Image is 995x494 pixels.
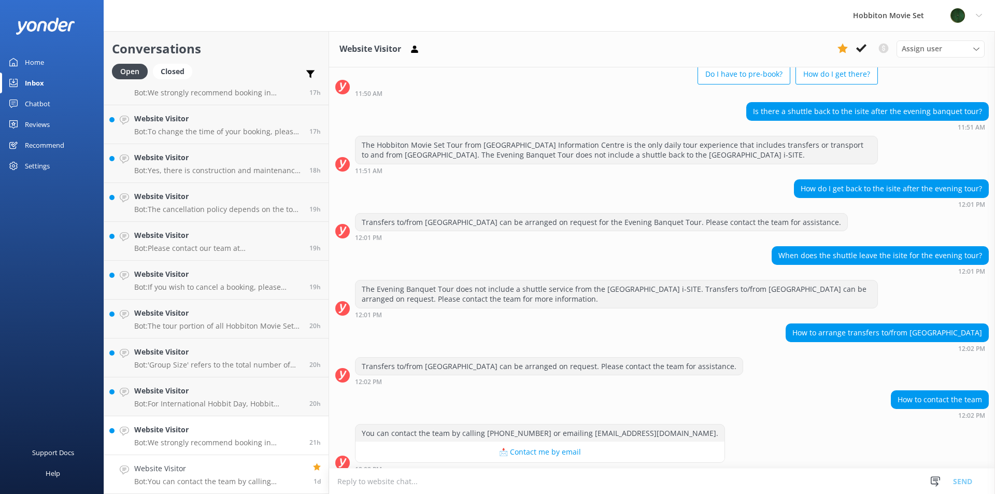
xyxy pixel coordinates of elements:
span: Sep 21 2025 05:09pm (UTC +12:00) Pacific/Auckland [309,360,321,369]
div: Chatbot [25,93,50,114]
a: Open [112,65,153,77]
div: How to contact the team [891,391,988,408]
div: Sep 21 2025 12:01pm (UTC +12:00) Pacific/Auckland [355,311,878,318]
div: Sep 21 2025 12:02pm (UTC +12:00) Pacific/Auckland [891,412,989,419]
div: Support Docs [32,442,74,463]
p: Bot: The tour portion of all Hobbiton Movie Set tour experiences is approximately 2.5 hours long.... [134,321,302,331]
h4: Website Visitor [134,269,302,280]
a: Website VisitorBot:Yes, there is construction and maintenance happening at [GEOGRAPHIC_DATA] Movi... [104,144,329,183]
strong: 12:02 PM [355,379,382,385]
h4: Website Visitor [134,113,302,124]
h3: Website Visitor [339,43,401,56]
strong: 11:50 AM [355,91,382,97]
div: Inbox [25,73,44,93]
a: Website VisitorBot:We strongly recommend booking in advance as our tours are known to sell out, e... [104,66,329,105]
div: How do I get back to the isite after the evening tour? [794,180,988,197]
p: Bot: We strongly recommend booking in advance as our tours are known to sell out, especially betw... [134,438,302,447]
p: Bot: We strongly recommend booking in advance as our tours are known to sell out, especially betw... [134,88,302,97]
h4: Website Visitor [134,230,302,241]
a: Closed [153,65,197,77]
strong: 12:02 PM [958,413,985,419]
button: How do I get there? [795,64,878,84]
strong: 12:01 PM [958,202,985,208]
a: Website VisitorBot:The cancellation policy depends on the tour product you have booked. You can v... [104,183,329,222]
div: Open [112,64,148,79]
span: Sep 21 2025 08:08pm (UTC +12:00) Pacific/Auckland [309,127,321,136]
strong: 12:01 PM [355,312,382,318]
span: Sep 21 2025 06:52pm (UTC +12:00) Pacific/Auckland [309,244,321,252]
strong: 12:01 PM [958,269,985,275]
h4: Website Visitor [134,346,302,358]
p: Bot: If you wish to cancel a booking, please contact our reservations team via phone at [PHONE_NU... [134,283,302,292]
span: Sep 21 2025 04:51pm (UTC +12:00) Pacific/Auckland [309,438,321,447]
div: Transfers to/from [GEOGRAPHIC_DATA] can be arranged on request. Please contact the team for assis... [356,358,743,375]
h2: Conversations [112,39,321,59]
div: How to arrange transfers to/from [GEOGRAPHIC_DATA] [786,324,988,342]
div: Sep 21 2025 12:01pm (UTC +12:00) Pacific/Auckland [355,234,848,241]
div: Sep 21 2025 11:51am (UTC +12:00) Pacific/Auckland [746,123,989,131]
strong: 12:01 PM [355,235,382,241]
div: Sep 21 2025 12:02pm (UTC +12:00) Pacific/Auckland [355,465,725,473]
span: Assign user [902,43,942,54]
div: The Evening Banquet Tour does not include a shuttle service from the [GEOGRAPHIC_DATA] i-SITE. Tr... [356,280,877,308]
p: Bot: To change the time of your booking, please contact our team at [EMAIL_ADDRESS][DOMAIN_NAME] ... [134,127,302,136]
a: Website VisitorBot:To change the time of your booking, please contact our team at [EMAIL_ADDRESS]... [104,105,329,144]
strong: 12:02 PM [355,467,382,473]
h4: Website Visitor [134,385,302,397]
div: Is there a shuttle back to the isite after the evening banquet tour? [747,103,988,120]
div: Home [25,52,44,73]
span: Sep 21 2025 05:06pm (UTC +12:00) Pacific/Auckland [309,399,321,408]
div: Sep 21 2025 12:01pm (UTC +12:00) Pacific/Auckland [772,267,989,275]
a: Website VisitorBot:'Group Size' refers to the total number of people you are traveling with. For ... [104,338,329,377]
a: Website VisitorBot:You can contact the team by calling [PHONE_NUMBER] or emailing [EMAIL_ADDRESS]... [104,455,329,494]
a: Website VisitorBot:The tour portion of all Hobbiton Movie Set tour experiences is approximately 2... [104,300,329,338]
p: Bot: The cancellation policy depends on the tour product you have booked. You can view all our ca... [134,205,302,214]
p: Bot: Please contact our team at [EMAIL_ADDRESS][DOMAIN_NAME] or call us on [PHONE_NUMBER] to amen... [134,244,302,253]
button: Do I have to pre-book? [698,64,790,84]
a: Website VisitorBot:Please contact our team at [EMAIL_ADDRESS][DOMAIN_NAME] or call us on [PHONE_N... [104,222,329,261]
strong: 12:02 PM [958,346,985,352]
div: Sep 21 2025 12:01pm (UTC +12:00) Pacific/Auckland [794,201,989,208]
h4: Website Visitor [134,152,302,163]
a: Website VisitorBot:If you wish to cancel a booking, please contact our reservations team via phon... [104,261,329,300]
div: Settings [25,156,50,176]
img: yonder-white-logo.png [16,18,75,35]
span: Sep 21 2025 06:24pm (UTC +12:00) Pacific/Auckland [309,283,321,291]
h4: Website Visitor [134,463,305,474]
div: When does the shuttle leave the isite for the evening tour? [772,247,988,264]
a: Website VisitorBot:We strongly recommend booking in advance as our tours are known to sell out, e... [104,416,329,455]
div: Sep 21 2025 12:02pm (UTC +12:00) Pacific/Auckland [355,378,743,385]
div: The Hobbiton Movie Set Tour from [GEOGRAPHIC_DATA] Information Centre is the only daily tour expe... [356,136,877,164]
p: Bot: Yes, there is construction and maintenance happening at [GEOGRAPHIC_DATA] Movie Set from [DA... [134,166,302,175]
div: Sep 21 2025 11:51am (UTC +12:00) Pacific/Auckland [355,167,878,174]
div: Assign User [897,40,985,57]
strong: 11:51 AM [355,168,382,174]
p: Bot: 'Group Size' refers to the total number of people you are traveling with. For example, if yo... [134,360,302,370]
span: Sep 21 2025 05:50pm (UTC +12:00) Pacific/Auckland [309,321,321,330]
div: Sep 21 2025 12:02pm (UTC +12:00) Pacific/Auckland [786,345,989,352]
p: Bot: For International Hobbit Day, Hobbit Southfarthing beverages and a range of wines are availa... [134,399,302,408]
span: Sep 21 2025 12:02pm (UTC +12:00) Pacific/Auckland [314,477,321,486]
strong: 11:51 AM [958,124,985,131]
p: Bot: You can contact the team by calling [PHONE_NUMBER] or emailing [EMAIL_ADDRESS][DOMAIN_NAME]. [134,477,305,486]
div: You can contact the team by calling [PHONE_NUMBER] or emailing [EMAIL_ADDRESS][DOMAIN_NAME]. [356,425,724,442]
span: Sep 21 2025 07:16pm (UTC +12:00) Pacific/Auckland [309,166,321,175]
div: Help [46,463,60,484]
div: Closed [153,64,192,79]
div: Recommend [25,135,64,156]
img: 34-1625720359.png [950,8,965,23]
div: Transfers to/from [GEOGRAPHIC_DATA] can be arranged on request for the Evening Banquet Tour. Plea... [356,214,847,231]
h4: Website Visitor [134,307,302,319]
a: Website VisitorBot:For International Hobbit Day, Hobbit Southfarthing beverages and a range of wi... [104,377,329,416]
div: Sep 21 2025 11:50am (UTC +12:00) Pacific/Auckland [355,90,878,97]
button: 📩 Contact me by email [356,442,724,462]
div: Reviews [25,114,50,135]
h4: Website Visitor [134,424,302,435]
h4: Website Visitor [134,191,302,202]
span: Sep 21 2025 08:19pm (UTC +12:00) Pacific/Auckland [309,88,321,97]
span: Sep 21 2025 06:58pm (UTC +12:00) Pacific/Auckland [309,205,321,214]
